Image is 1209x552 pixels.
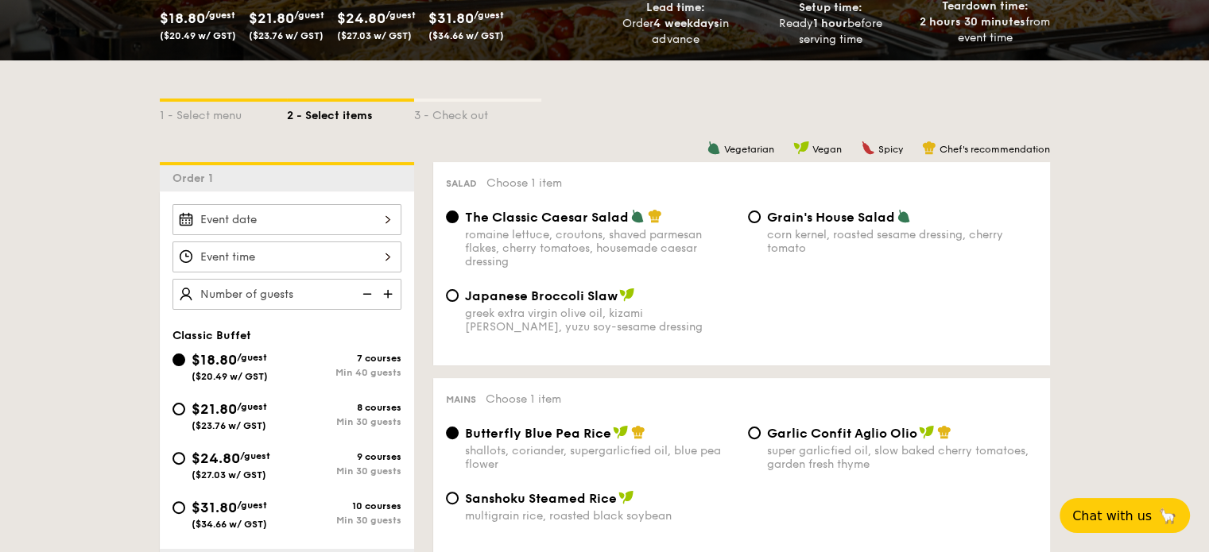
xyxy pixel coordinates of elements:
[707,141,721,155] img: icon-vegetarian.fe4039eb.svg
[940,144,1050,155] span: Chef's recommendation
[486,392,561,406] span: Choose 1 item
[465,444,735,471] div: shallots, coriander, supergarlicfied oil, blue pea flower
[619,288,635,302] img: icon-vegan.f8ff3823.svg
[337,10,386,27] span: $24.80
[748,427,761,439] input: Garlic Confit Aglio Oliosuper garlicfied oil, slow baked cherry tomatoes, garden fresh thyme
[378,279,401,309] img: icon-add.58712e84.svg
[172,501,185,514] input: $31.80/guest($34.66 w/ GST)10 coursesMin 30 guests
[724,144,774,155] span: Vegetarian
[192,371,268,382] span: ($20.49 w/ GST)
[799,1,862,14] span: Setup time:
[465,228,735,268] div: romaine lettuce, croutons, shaved parmesan flakes, cherry tomatoes, housemade caesar dressing
[920,15,1025,29] strong: 2 hours 30 minutes
[613,425,629,439] img: icon-vegan.f8ff3823.svg
[653,17,719,30] strong: 4 weekdays
[287,402,401,413] div: 8 courses
[287,465,401,477] div: Min 30 guests
[767,444,1037,471] div: super garlicfied oil, slow baked cherry tomatoes, garden fresh thyme
[630,209,645,223] img: icon-vegetarian.fe4039eb.svg
[192,499,237,516] span: $31.80
[287,451,401,462] div: 9 courses
[287,353,401,364] div: 7 courses
[465,426,611,441] span: Butterfly Blue Pea Rice
[172,172,219,185] span: Order 1
[237,500,267,511] span: /guest
[759,16,901,48] div: Ready before serving time
[793,141,809,155] img: icon-vegan.f8ff3823.svg
[465,210,629,225] span: The Classic Caesar Salad
[446,178,477,189] span: Salad
[192,469,266,481] span: ($27.03 w/ GST)
[287,515,401,526] div: Min 30 guests
[294,10,324,21] span: /guest
[192,450,240,467] span: $24.80
[386,10,416,21] span: /guest
[648,209,662,223] img: icon-chef-hat.a58ddaea.svg
[878,144,903,155] span: Spicy
[240,450,270,461] span: /guest
[748,210,761,223] input: Grain's House Saladcorn kernel, roasted sesame dressing, cherry tomato
[861,141,875,155] img: icon-spicy.37a8142b.svg
[465,307,735,334] div: greek extra virgin olive oil, kizami [PERSON_NAME], yuzu soy-sesame dressing
[172,452,185,465] input: $24.80/guest($27.03 w/ GST)9 coursesMin 30 guests
[1158,507,1177,525] span: 🦙
[287,102,414,124] div: 2 - Select items
[474,10,504,21] span: /guest
[937,425,951,439] img: icon-chef-hat.a58ddaea.svg
[767,210,895,225] span: Grain's House Salad
[428,10,474,27] span: $31.80
[172,329,251,342] span: Classic Buffet
[287,500,401,511] div: 10 courses
[354,279,378,309] img: icon-reduce.1d2dbef1.svg
[237,401,267,412] span: /guest
[618,490,634,504] img: icon-vegan.f8ff3823.svg
[414,102,541,124] div: 3 - Check out
[631,425,645,439] img: icon-chef-hat.a58ddaea.svg
[205,10,235,21] span: /guest
[767,426,917,441] span: Garlic Confit Aglio Olio
[192,351,237,369] span: $18.80
[428,30,504,41] span: ($34.66 w/ GST)
[813,17,847,30] strong: 1 hour
[337,30,412,41] span: ($27.03 w/ GST)
[446,210,459,223] input: The Classic Caesar Saladromaine lettuce, croutons, shaved parmesan flakes, cherry tomatoes, house...
[160,30,236,41] span: ($20.49 w/ GST)
[922,141,936,155] img: icon-chef-hat.a58ddaea.svg
[646,1,705,14] span: Lead time:
[237,352,267,363] span: /guest
[465,509,735,523] div: multigrain rice, roasted black soybean
[1072,508,1152,523] span: Chat with us
[172,241,401,272] input: Event time
[446,289,459,302] input: Japanese Broccoli Slawgreek extra virgin olive oil, kizami [PERSON_NAME], yuzu soy-sesame dressing
[446,492,459,504] input: Sanshoku Steamed Ricemultigrain rice, roasted black soybean
[287,416,401,427] div: Min 30 guests
[914,14,1056,46] div: from event time
[160,10,205,27] span: $18.80
[446,394,476,405] span: Mains
[897,209,911,223] img: icon-vegetarian.fe4039eb.svg
[249,30,324,41] span: ($23.76 w/ GST)
[172,353,185,366] input: $18.80/guest($20.49 w/ GST)7 coursesMin 40 guests
[1060,498,1190,533] button: Chat with us🦙
[160,102,287,124] div: 1 - Select menu
[287,367,401,378] div: Min 40 guests
[919,425,935,439] img: icon-vegan.f8ff3823.svg
[192,420,266,431] span: ($23.76 w/ GST)
[767,228,1037,255] div: corn kernel, roasted sesame dressing, cherry tomato
[812,144,842,155] span: Vegan
[192,519,267,530] span: ($34.66 w/ GST)
[465,288,618,303] span: Japanese Broccoli Slaw
[465,491,617,506] span: Sanshoku Steamed Rice
[605,16,747,48] div: Order in advance
[172,403,185,415] input: $21.80/guest($23.76 w/ GST)8 coursesMin 30 guests
[249,10,294,27] span: $21.80
[172,204,401,235] input: Event date
[486,176,562,190] span: Choose 1 item
[446,427,459,439] input: Butterfly Blue Pea Riceshallots, coriander, supergarlicfied oil, blue pea flower
[172,279,401,310] input: Number of guests
[192,400,237,418] span: $21.80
